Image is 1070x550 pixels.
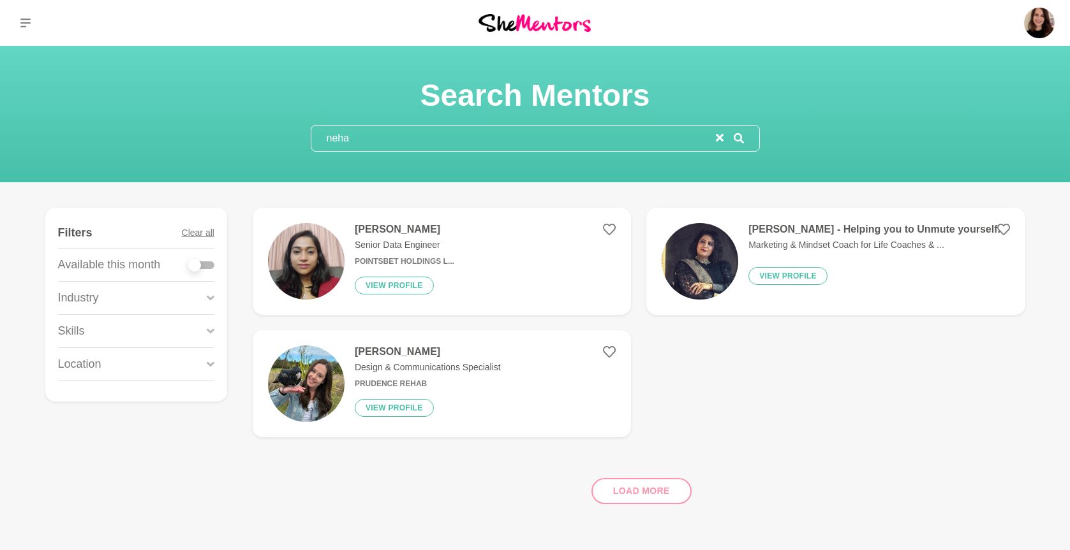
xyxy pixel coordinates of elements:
[58,289,99,307] p: Industry
[58,226,93,240] h4: Filters
[479,14,591,31] img: She Mentors Logo
[355,379,501,389] h6: Prudence Rehab
[253,330,631,437] a: [PERSON_NAME]Design & Communications SpecialistPrudence RehabView profile
[268,223,345,300] img: 3547bb80137121348de9b9a6be408da253ac1cf2-3001x2686.jpg
[355,238,454,252] p: Senior Data Engineer
[182,218,214,248] button: Clear all
[355,277,434,294] button: View profile
[311,126,716,151] input: Search mentors
[748,267,828,285] button: View profile
[662,223,738,300] img: 85d83f95863834567841586b86d851c0fb7389fa-1735x1811.jpg
[1024,8,1055,38] img: Ali Adey
[355,399,434,417] button: View profile
[748,238,1000,252] p: Marketing & Mindset Coach for Life Coaches & ...
[646,208,1025,315] a: [PERSON_NAME] - Helping you to Unmute yourself.Marketing & Mindset Coach for Life Coaches & ...Vi...
[748,223,1000,236] h4: [PERSON_NAME] - Helping you to Unmute yourself.
[355,345,501,358] h4: [PERSON_NAME]
[268,345,345,422] img: 40e465171609e5be4f437dde22e885755211be7f-662x670.png
[355,223,454,236] h4: [PERSON_NAME]
[58,322,85,340] p: Skills
[311,76,760,115] h1: Search Mentors
[58,256,161,273] p: Available this month
[58,356,101,373] p: Location
[355,257,454,266] h6: PointsBet Holdings L...
[355,361,501,374] p: Design & Communications Specialist
[253,208,631,315] a: [PERSON_NAME]Senior Data EngineerPointsBet Holdings L...View profile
